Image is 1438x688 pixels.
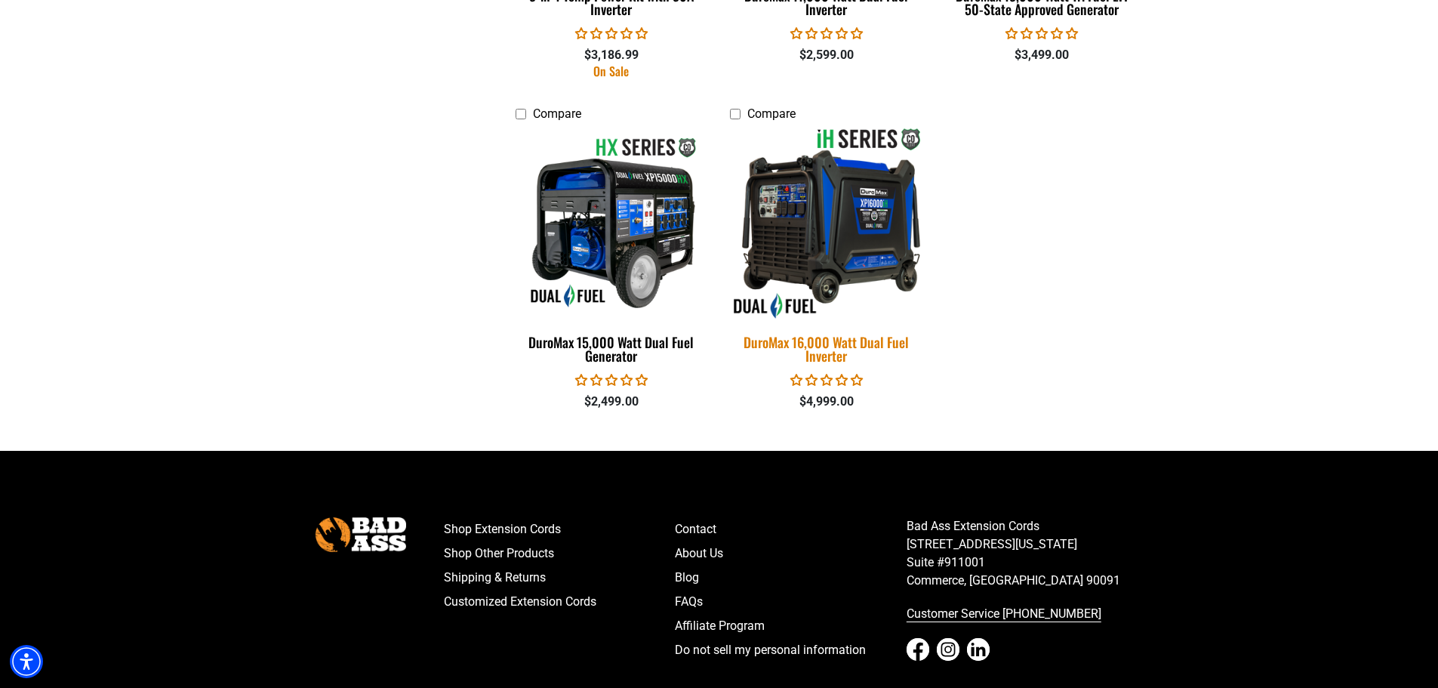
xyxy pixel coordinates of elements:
a: Shipping & Returns [444,566,676,590]
div: On Sale [516,65,708,77]
span: Compare [747,106,796,121]
div: $4,999.00 [730,393,922,411]
a: FAQs [675,590,907,614]
a: Customized Extension Cords [444,590,676,614]
div: DuroMax 16,000 Watt Dual Fuel Inverter [730,335,922,363]
a: About Us [675,541,907,566]
div: $2,599.00 [730,46,922,64]
span: Compare [533,106,581,121]
img: DuroMax 15,000 Watt Dual Fuel Generator [516,136,707,310]
a: Facebook - open in a new tab [907,638,929,661]
a: Contact [675,517,907,541]
div: DuroMax 15,000 Watt Dual Fuel Generator [516,335,708,363]
img: Bad Ass Extension Cords [316,517,406,551]
span: 0.00 stars [1005,26,1078,41]
div: Accessibility Menu [10,645,43,678]
a: Do not sell my personal information [675,638,907,662]
a: LinkedIn - open in a new tab [967,638,990,661]
div: $3,186.99 [516,46,708,64]
p: Bad Ass Extension Cords [STREET_ADDRESS][US_STATE] Suite #911001 Commerce, [GEOGRAPHIC_DATA] 90091 [907,517,1138,590]
a: call 833-674-1699 [907,602,1138,626]
a: Shop Extension Cords [444,517,676,541]
div: $3,499.00 [945,46,1138,64]
span: 0.00 stars [790,373,863,387]
span: 0.00 stars [790,26,863,41]
a: Shop Other Products [444,541,676,566]
a: Affiliate Program [675,614,907,638]
a: DuroMax 16,000 Watt Dual Fuel Inverter DuroMax 16,000 Watt Dual Fuel Inverter [730,128,922,372]
img: DuroMax 16,000 Watt Dual Fuel Inverter [721,126,932,319]
div: $2,499.00 [516,393,708,411]
a: Instagram - open in a new tab [937,638,959,661]
span: 0.00 stars [575,26,648,41]
span: 0.00 stars [575,373,648,387]
a: DuroMax 15,000 Watt Dual Fuel Generator DuroMax 15,000 Watt Dual Fuel Generator [516,128,708,372]
a: Blog [675,566,907,590]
